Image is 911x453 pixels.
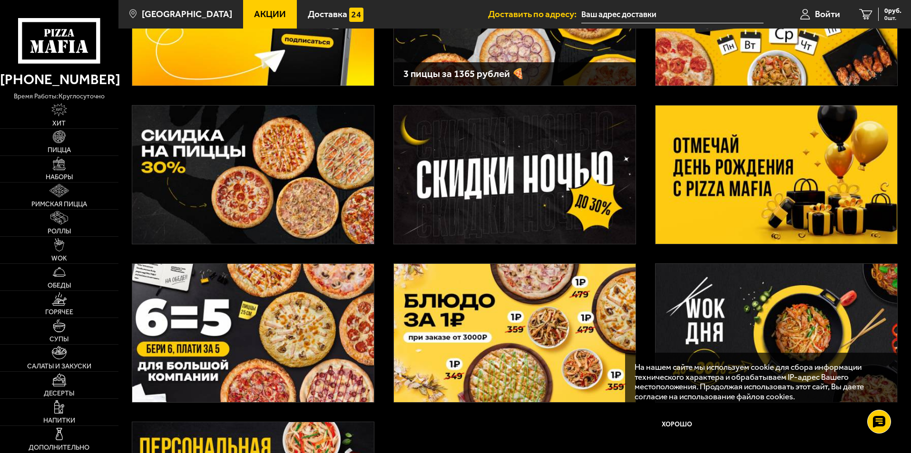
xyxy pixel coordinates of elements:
h3: 3 пиццы за 1365 рублей 🍕 [403,69,626,79]
img: 15daf4d41897b9f0e9f617042186c801.svg [349,8,363,22]
input: Ваш адрес доставки [581,6,764,23]
span: Войти [815,10,840,19]
span: 0 шт. [884,15,901,21]
span: Доставить по адресу: [488,10,581,19]
span: Обеды [48,282,71,289]
p: На нашем сайте мы используем cookie для сбора информации технического характера и обрабатываем IP... [635,362,883,402]
span: WOK [51,255,67,262]
span: Наборы [46,174,73,181]
span: Салаты и закуски [27,363,91,370]
span: Пицца [48,147,71,154]
span: Супы [49,336,69,343]
span: Римская пицца [31,201,87,208]
span: Доставка [308,10,347,19]
span: Акции [254,10,286,19]
span: Напитки [43,417,75,424]
span: Хит [52,120,66,127]
span: Десерты [44,390,74,397]
span: Дополнительно [29,444,89,451]
span: 0 руб. [884,8,901,14]
span: [GEOGRAPHIC_DATA] [142,10,232,19]
span: Горячее [45,309,73,316]
button: Хорошо [635,411,720,439]
span: Роллы [48,228,71,235]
